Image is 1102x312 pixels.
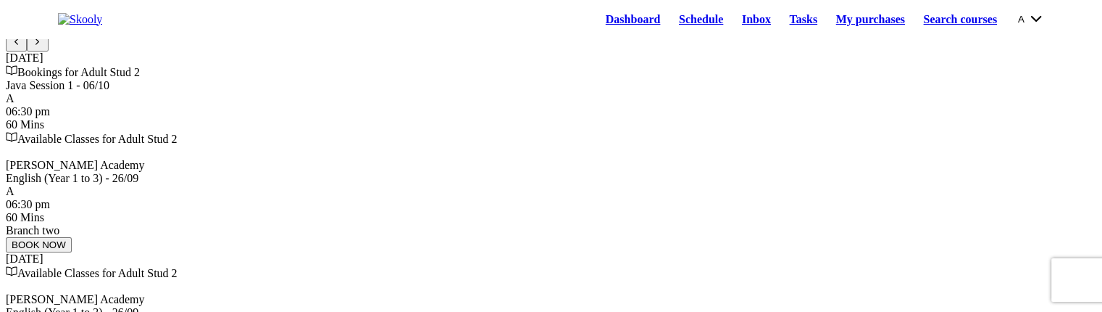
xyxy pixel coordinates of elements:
[6,79,1096,92] div: Java Session 1 - 06/10
[6,198,1096,211] div: 06:30 pm
[27,35,48,51] button: chevron forward outline
[6,172,1096,185] div: English (Year 1 to 3) - 26/09
[6,105,1096,118] div: 06:30 pm
[17,66,140,78] span: Bookings for Adult Stud 2
[6,253,1096,266] div: [DATE]
[6,131,17,143] ion-icon: book outline
[1018,11,1044,27] button: chevron down outline
[780,9,827,30] a: Tasks
[6,65,17,76] ion-icon: book outline
[6,185,1096,198] div: A
[6,293,1096,306] div: [PERSON_NAME] Academy
[17,267,178,279] span: Available Classes for Adult Stud 2
[6,118,1096,131] div: 60 Mins
[596,9,669,30] a: Dashboard
[6,211,1096,224] div: 60 Mins
[827,9,914,30] a: My purchases
[6,266,17,277] ion-icon: book outline
[6,52,1096,65] div: [DATE]
[6,224,1096,237] div: Branch two
[6,35,27,51] button: chevron back outline
[6,92,1096,105] div: A
[732,9,780,30] a: Inbox
[17,133,178,145] span: Available Classes for Adult Stud 2
[669,9,732,30] a: Schedule
[58,13,102,26] img: Skooly
[12,37,21,46] ion-icon: chevron back outline
[914,9,1006,30] a: Search courses
[6,237,72,253] button: BOOK NOW
[33,37,42,46] ion-icon: chevron forward outline
[6,159,1096,172] div: [PERSON_NAME] Academy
